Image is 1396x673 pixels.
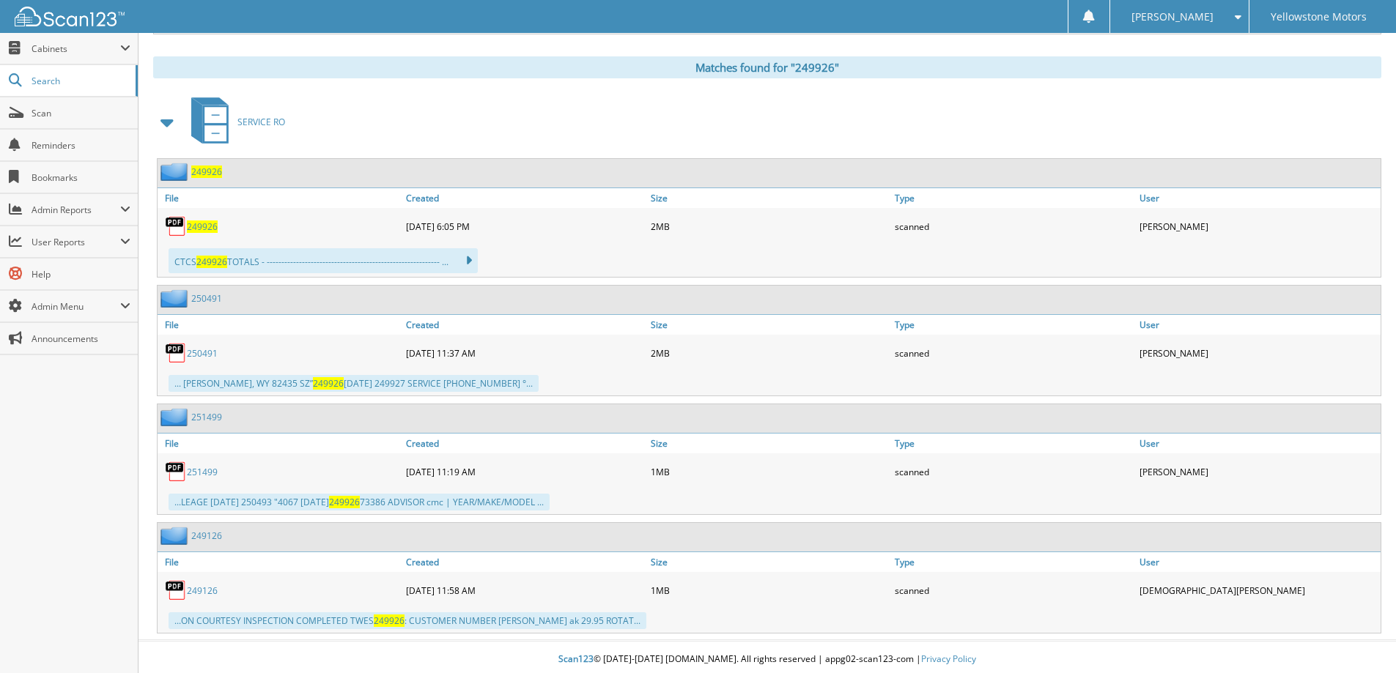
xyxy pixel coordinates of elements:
a: 251499 [191,411,222,423]
div: [DATE] 6:05 PM [402,212,647,241]
a: 249926 [191,166,222,178]
a: Type [891,434,1136,453]
div: scanned [891,212,1136,241]
a: Created [402,315,647,335]
a: User [1136,315,1381,335]
div: ...ON COURTESY INSPECTION COMPLETED TWES : CUSTOMER NUMBER [PERSON_NAME] ak 29.95 ROTAT... [169,612,646,629]
img: PDF.png [165,215,187,237]
a: User [1136,188,1381,208]
a: Type [891,315,1136,335]
span: 249926 [329,496,360,508]
a: 249126 [191,529,222,542]
img: PDF.png [165,579,187,601]
img: scan123-logo-white.svg [15,7,125,26]
div: 1MB [647,457,892,486]
div: [PERSON_NAME] [1136,457,1381,486]
span: Admin Reports [32,204,120,216]
span: Scan123 [558,652,594,665]
a: Created [402,434,647,453]
div: 2MB [647,338,892,368]
div: CTCS TOTALS - ----------------------------------------------------------- ... [169,248,478,273]
img: PDF.png [165,461,187,483]
div: scanned [891,338,1136,368]
div: [DEMOGRAPHIC_DATA][PERSON_NAME] [1136,576,1381,605]
a: Created [402,552,647,572]
a: Size [647,315,892,335]
div: [PERSON_NAME] [1136,212,1381,241]
a: User [1136,434,1381,453]
a: 249126 [187,584,218,597]
a: Size [647,188,892,208]
div: Matches found for "249926" [153,56,1381,78]
div: ...LEAGE [DATE] 250493 "4067 [DATE] 73386 ADVISOR cmc | YEAR/MAKE/MODEL ... [169,494,550,510]
div: scanned [891,457,1136,486]
iframe: Chat Widget [1323,603,1396,673]
a: Type [891,188,1136,208]
img: folder2.png [160,289,191,308]
div: 1MB [647,576,892,605]
span: Cabinets [32,42,120,55]
img: PDF.png [165,342,187,364]
span: 249926 [196,256,227,268]
span: SERVICE RO [237,116,285,128]
span: Search [32,75,128,87]
img: folder2.png [160,527,191,545]
div: scanned [891,576,1136,605]
a: Size [647,552,892,572]
a: SERVICE RO [182,93,285,151]
a: Privacy Policy [921,652,976,665]
span: Announcements [32,332,130,345]
div: [DATE] 11:58 AM [402,576,647,605]
a: Created [402,188,647,208]
a: 249926 [187,220,218,233]
img: folder2.png [160,163,191,181]
div: [DATE] 11:37 AM [402,338,647,368]
div: [PERSON_NAME] [1136,338,1381,368]
span: Yellowstone Motors [1271,12,1367,21]
span: Admin Menu [32,300,120,313]
img: folder2.png [160,408,191,426]
a: 250491 [191,292,222,305]
div: ... [PERSON_NAME], WY 82435 SZ” [DATE] 249927 SERVICE [PHONE_NUMBER] °... [169,375,539,392]
div: [DATE] 11:19 AM [402,457,647,486]
span: Help [32,268,130,280]
a: Size [647,434,892,453]
span: 249926 [313,377,344,390]
div: 2MB [647,212,892,241]
a: 250491 [187,347,218,360]
span: 249926 [374,614,405,627]
span: [PERSON_NAME] [1131,12,1214,21]
a: File [158,315,402,335]
a: File [158,434,402,453]
span: User Reports [32,236,120,248]
span: Scan [32,107,130,119]
a: 251499 [187,466,218,478]
a: Type [891,552,1136,572]
a: File [158,188,402,208]
a: File [158,552,402,572]
a: User [1136,552,1381,572]
span: Reminders [32,139,130,152]
span: Bookmarks [32,171,130,184]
